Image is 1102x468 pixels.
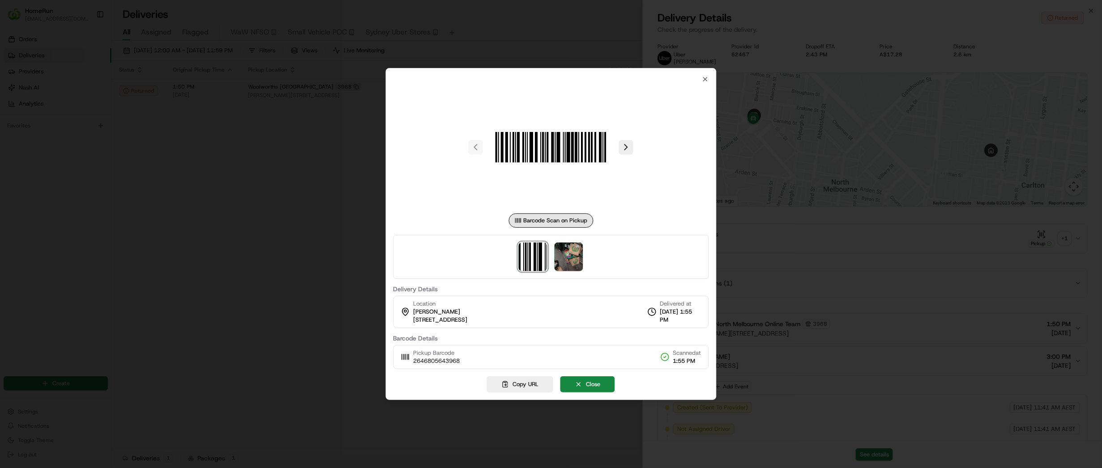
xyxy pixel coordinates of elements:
[414,349,460,357] span: Pickup Barcode
[673,357,701,365] span: 1:55 PM
[414,316,468,324] span: [STREET_ADDRESS]
[393,286,709,292] label: Delivery Details
[660,300,701,308] span: Delivered at
[414,300,436,308] span: Location
[560,376,615,392] button: Close
[487,83,615,212] img: barcode_scan_on_pickup image
[509,213,594,228] div: Barcode Scan on Pickup
[673,349,701,357] span: Scanned at
[414,357,460,365] span: 2646805643968
[660,308,701,324] span: [DATE] 1:55 PM
[393,335,709,341] label: Barcode Details
[487,376,553,392] button: Copy URL
[519,243,547,271] img: barcode_scan_on_pickup image
[555,243,583,271] img: photo_proof_of_delivery image
[414,308,461,316] span: [PERSON_NAME]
